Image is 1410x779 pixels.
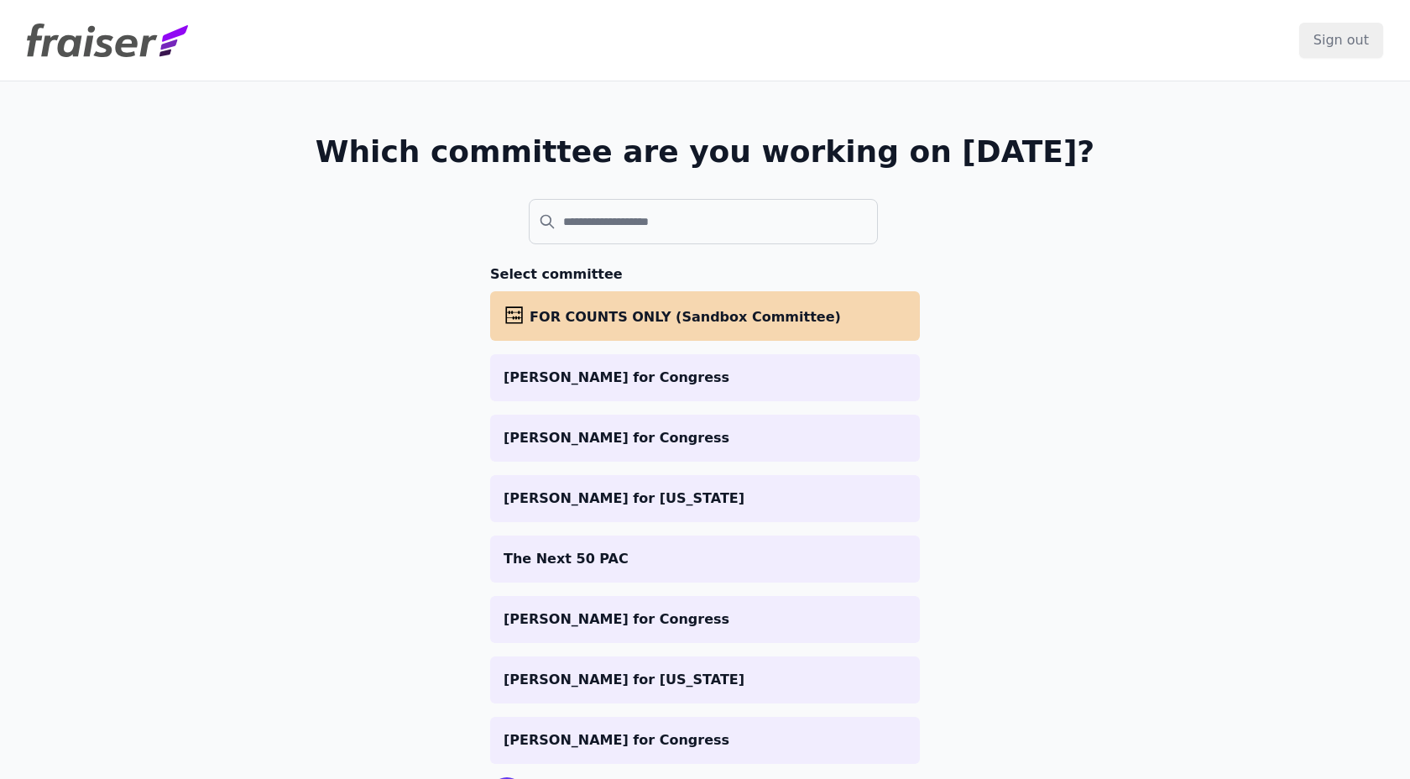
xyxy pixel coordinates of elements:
[490,354,920,401] a: [PERSON_NAME] for Congress
[1299,23,1383,58] input: Sign out
[504,730,906,750] p: [PERSON_NAME] for Congress
[504,489,906,509] p: [PERSON_NAME] for [US_STATE]
[504,428,906,448] p: [PERSON_NAME] for Congress
[504,368,906,388] p: [PERSON_NAME] for Congress
[490,717,920,764] a: [PERSON_NAME] for Congress
[490,415,920,462] a: [PERSON_NAME] for Congress
[504,549,906,569] p: The Next 50 PAC
[504,609,906,630] p: [PERSON_NAME] for Congress
[490,291,920,341] a: FOR COUNTS ONLY (Sandbox Committee)
[490,264,920,285] h3: Select committee
[530,309,841,325] span: FOR COUNTS ONLY (Sandbox Committee)
[490,596,920,643] a: [PERSON_NAME] for Congress
[490,656,920,703] a: [PERSON_NAME] for [US_STATE]
[316,135,1095,169] h1: Which committee are you working on [DATE]?
[27,24,188,57] img: Fraiser Logo
[490,475,920,522] a: [PERSON_NAME] for [US_STATE]
[504,670,906,690] p: [PERSON_NAME] for [US_STATE]
[490,536,920,583] a: The Next 50 PAC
